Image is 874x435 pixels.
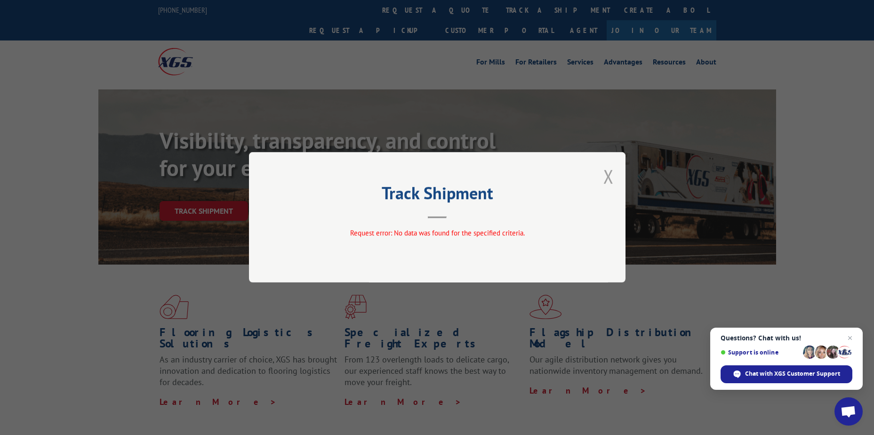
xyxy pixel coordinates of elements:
[834,397,863,426] div: Open chat
[745,370,840,378] span: Chat with XGS Customer Support
[296,186,578,204] h2: Track Shipment
[721,334,852,342] span: Questions? Chat with us!
[721,349,800,356] span: Support is online
[603,164,614,189] button: Close modal
[350,229,524,238] span: Request error: No data was found for the specified criteria.
[844,332,856,344] span: Close chat
[721,365,852,383] div: Chat with XGS Customer Support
